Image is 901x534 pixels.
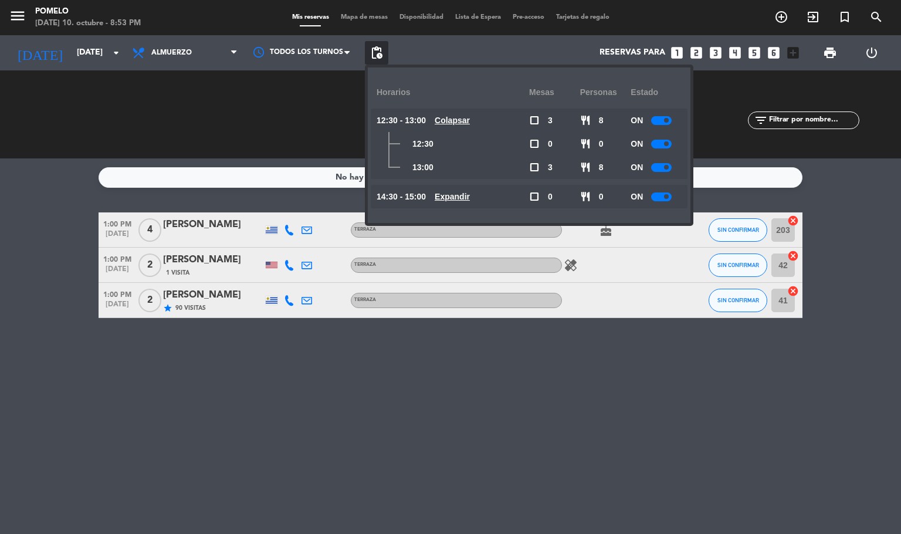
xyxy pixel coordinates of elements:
div: [PERSON_NAME] [163,288,263,303]
span: SIN CONFIRMAR [717,227,759,233]
i: star [163,303,172,313]
span: Disponibilidad [394,14,449,21]
span: Tarjetas de regalo [550,14,615,21]
span: Mapa de mesas [335,14,394,21]
span: SIN CONFIRMAR [717,262,759,268]
span: 1:00 PM [99,287,136,300]
i: looks_4 [727,45,743,60]
span: 1:00 PM [99,252,136,265]
i: looks_3 [708,45,723,60]
span: 13:00 [412,161,433,174]
i: [DATE] [9,40,71,66]
input: Filtrar por nombre... [768,114,859,127]
div: personas [580,76,631,109]
span: 0 [599,137,604,151]
i: looks_5 [747,45,762,60]
span: 12:30 - 13:00 [377,114,426,127]
span: restaurant [580,162,591,173]
span: Mis reservas [286,14,335,21]
div: [PERSON_NAME] [163,252,263,268]
i: healing [564,258,578,272]
span: check_box_outline_blank [529,162,540,173]
i: power_settings_new [865,46,879,60]
i: cake [599,223,613,237]
span: 8 [599,114,604,127]
span: pending_actions [370,46,384,60]
span: Reservas para [599,48,665,58]
span: SIN CONFIRMAR [717,297,759,303]
i: turned_in_not [838,10,852,24]
span: 8 [599,161,604,174]
div: LOG OUT [851,35,892,70]
span: 3 [548,114,553,127]
span: check_box_outline_blank [529,138,540,149]
span: 0 [599,190,604,204]
span: [DATE] [99,300,136,314]
i: add_circle_outline [774,10,788,24]
span: 14:30 - 15:00 [377,190,426,204]
i: looks_6 [766,45,781,60]
u: Colapsar [435,116,470,125]
i: arrow_drop_down [109,46,123,60]
span: check_box_outline_blank [529,191,540,202]
span: 2 [138,289,161,312]
span: Terraza [354,262,376,267]
span: 3 [548,161,553,174]
span: 4 [138,218,161,242]
i: menu [9,7,26,25]
span: restaurant [580,138,591,149]
div: [DATE] 10. octubre - 8:53 PM [35,18,141,29]
button: SIN CONFIRMAR [709,289,767,312]
i: filter_list [754,113,768,127]
i: add_box [785,45,801,60]
span: ON [631,137,643,151]
span: 90 Visitas [175,303,206,313]
span: Terraza [354,227,376,232]
span: print [823,46,837,60]
i: exit_to_app [806,10,820,24]
div: Estado [631,76,682,109]
span: Lista de Espera [449,14,507,21]
div: [PERSON_NAME] [163,217,263,232]
span: [DATE] [99,265,136,279]
div: Mesas [529,76,580,109]
span: restaurant [580,115,591,126]
i: search [869,10,883,24]
span: 1:00 PM [99,217,136,230]
span: 0 [548,190,553,204]
span: ON [631,161,643,174]
span: ON [631,190,643,204]
span: 12:30 [412,137,433,151]
i: cancel [787,215,799,227]
div: No hay notas para este servicio. Haz clic para agregar una [336,171,566,184]
i: cancel [787,250,799,262]
button: SIN CONFIRMAR [709,254,767,277]
span: Terraza [354,298,376,302]
span: [DATE] [99,230,136,244]
div: Pomelo [35,6,141,18]
span: Almuerzo [151,49,192,57]
button: menu [9,7,26,29]
i: cancel [787,285,799,297]
button: SIN CONFIRMAR [709,218,767,242]
span: 0 [548,137,553,151]
div: Horarios [377,76,529,109]
u: Expandir [435,192,470,201]
span: 1 Visita [166,268,189,278]
i: looks_one [669,45,685,60]
span: restaurant [580,191,591,202]
span: ON [631,114,643,127]
span: 2 [138,254,161,277]
span: check_box_outline_blank [529,115,540,126]
span: Pre-acceso [507,14,550,21]
i: looks_two [689,45,704,60]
